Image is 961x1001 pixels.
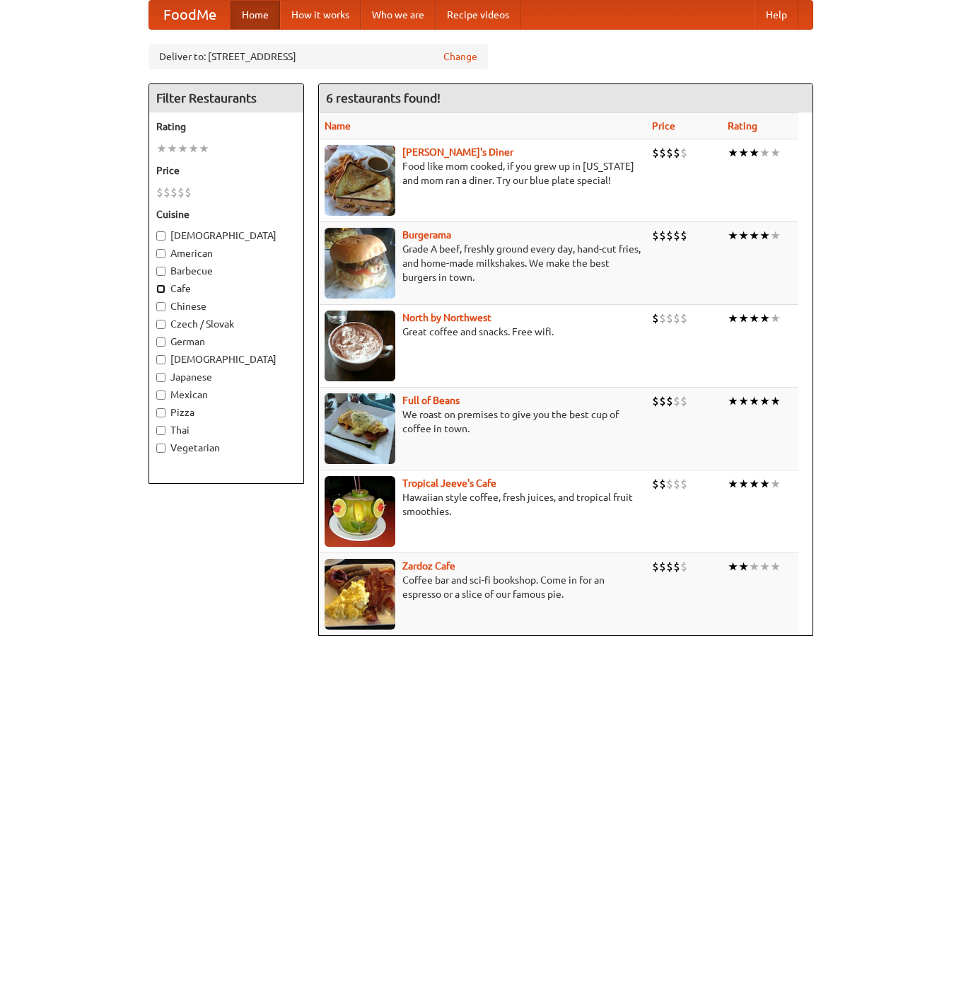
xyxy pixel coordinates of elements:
[402,560,455,572] b: Zardoz Cafe
[770,476,781,492] li: ★
[652,228,659,243] li: $
[156,264,296,278] label: Barbecue
[156,444,165,453] input: Vegetarian
[659,476,666,492] li: $
[156,337,165,347] input: German
[156,185,163,200] li: $
[759,311,770,326] li: ★
[770,393,781,409] li: ★
[738,311,749,326] li: ★
[156,246,296,260] label: American
[156,249,165,258] input: American
[666,311,673,326] li: $
[759,228,770,243] li: ★
[728,145,738,161] li: ★
[728,559,738,574] li: ★
[749,559,759,574] li: ★
[673,145,680,161] li: $
[738,228,749,243] li: ★
[680,476,687,492] li: $
[402,312,491,323] a: North by Northwest
[156,408,165,417] input: Pizza
[770,559,781,574] li: ★
[759,393,770,409] li: ★
[325,490,641,519] p: Hawaiian style coffee, fresh juices, and tropical fruit smoothies.
[156,441,296,455] label: Vegetarian
[666,145,673,161] li: $
[728,476,738,492] li: ★
[156,228,296,243] label: [DEMOGRAPHIC_DATA]
[652,559,659,574] li: $
[738,145,749,161] li: ★
[199,141,209,156] li: ★
[402,478,496,489] a: Tropical Jeeve's Cafe
[325,228,395,299] img: burgerama.jpg
[361,1,436,29] a: Who we are
[749,145,759,161] li: ★
[156,320,165,329] input: Czech / Slovak
[325,145,395,216] img: sallys.jpg
[325,407,641,436] p: We roast on premises to give you the best cup of coffee in town.
[156,370,296,384] label: Japanese
[770,228,781,243] li: ★
[156,373,165,382] input: Japanese
[185,185,192,200] li: $
[770,145,781,161] li: ★
[148,44,488,69] div: Deliver to: [STREET_ADDRESS]
[652,476,659,492] li: $
[170,185,177,200] li: $
[680,393,687,409] li: $
[325,476,395,547] img: jeeves.jpg
[325,325,641,339] p: Great coffee and snacks. Free wifi.
[177,185,185,200] li: $
[673,393,680,409] li: $
[156,317,296,331] label: Czech / Slovak
[749,393,759,409] li: ★
[666,559,673,574] li: $
[177,141,188,156] li: ★
[167,141,177,156] li: ★
[156,390,165,400] input: Mexican
[666,393,673,409] li: $
[402,146,513,158] a: [PERSON_NAME]'s Diner
[325,242,641,284] p: Grade A beef, freshly ground every day, hand-cut fries, and home-made milkshakes. We make the bes...
[149,1,231,29] a: FoodMe
[402,229,451,241] a: Burgerama
[680,145,687,161] li: $
[728,393,738,409] li: ★
[325,120,351,132] a: Name
[443,50,477,64] a: Change
[156,426,165,435] input: Thai
[156,282,296,296] label: Cafe
[659,145,666,161] li: $
[759,559,770,574] li: ★
[652,393,659,409] li: $
[156,231,165,241] input: [DEMOGRAPHIC_DATA]
[759,476,770,492] li: ★
[673,476,680,492] li: $
[149,84,303,112] h4: Filter Restaurants
[163,185,170,200] li: $
[728,311,738,326] li: ★
[749,476,759,492] li: ★
[156,141,167,156] li: ★
[659,228,666,243] li: $
[325,573,641,601] p: Coffee bar and sci-fi bookshop. Come in for an espresso or a slice of our famous pie.
[673,559,680,574] li: $
[680,559,687,574] li: $
[680,311,687,326] li: $
[666,476,673,492] li: $
[156,284,165,294] input: Cafe
[280,1,361,29] a: How it works
[436,1,520,29] a: Recipe videos
[231,1,280,29] a: Home
[326,91,441,105] ng-pluralize: 6 restaurants found!
[770,311,781,326] li: ★
[666,228,673,243] li: $
[738,476,749,492] li: ★
[759,145,770,161] li: ★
